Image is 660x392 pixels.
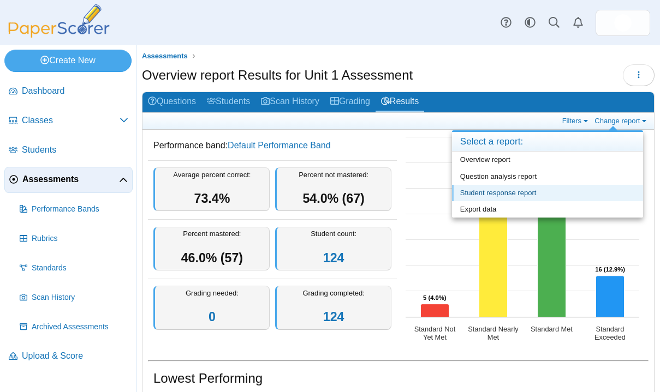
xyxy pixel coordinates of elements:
span: Rubrics [32,233,128,244]
div: Student count: [275,227,391,271]
a: Assessments [4,167,133,193]
a: Results [376,92,424,112]
a: Classes [4,108,133,134]
div: Percent mastered: [153,227,270,271]
span: Classes [22,114,120,126]
path: Standard Met, 41. Overall Assessment Performance. [537,212,566,317]
a: Alerts [566,11,590,35]
span: Standards [32,263,128,274]
a: Default Performance Band [228,141,331,150]
span: Performance Bands [32,204,128,215]
a: Create New [4,50,132,71]
div: Grading needed: [153,286,270,330]
a: Filters [560,116,593,125]
span: Dashboard [22,85,128,97]
a: Upload & Score [4,343,133,370]
div: Chart. Highcharts interactive chart. [400,131,649,349]
dd: Performance band: [148,131,397,160]
a: Grading [325,92,376,112]
a: Change report [592,116,651,125]
text: 16 (12.9%) [595,266,625,273]
text: 5 (4.0%) [423,294,447,301]
a: 124 [323,310,344,324]
path: Standard Exceeded, 16. Overall Assessment Performance. [596,276,624,317]
text: Standard Nearly Met [468,325,519,341]
div: Average percent correct: [153,167,270,212]
a: Performance Bands [15,196,133,222]
a: Dashboard [4,79,133,105]
a: 124 [323,251,344,265]
span: Casey Shaffer [614,14,632,32]
span: Students [22,144,128,156]
span: Archived Assessments [32,322,128,333]
a: 0 [209,310,216,324]
text: Standard Exceeded [594,325,626,341]
a: Students [201,92,255,112]
a: Archived Assessments [15,314,133,340]
span: Assessments [22,173,119,185]
a: Students [4,137,133,164]
a: Questions [142,92,201,112]
span: 46.0% (57) [181,251,243,265]
text: Standard Met [531,325,573,333]
span: Scan History [32,292,128,303]
a: ps.08Dk8HiHb5BR1L0X [596,10,650,36]
img: ps.08Dk8HiHb5BR1L0X [614,14,632,32]
a: Scan History [15,285,133,311]
span: 73.4% [194,191,230,206]
a: Question analysis report [452,168,643,185]
div: Percent not mastered: [275,167,391,212]
path: Standard Nearly Met, 62. Overall Assessment Performance. [479,158,507,317]
a: Rubrics [15,226,133,252]
a: Student response report [452,185,643,201]
svg: Interactive chart [400,131,645,349]
span: Assessments [142,52,188,60]
a: PaperScorer [4,30,114,39]
a: Scan History [255,92,325,112]
h4: Select a report: [452,132,643,152]
h1: Overview report Results for Unit 1 Assessment [142,66,413,85]
div: Grading completed: [275,286,391,330]
a: Standards [15,255,133,281]
span: Upload & Score [22,350,128,362]
a: Overview report [452,152,643,168]
img: PaperScorer [4,4,114,38]
a: Assessments [139,50,191,63]
span: 54.0% (67) [302,191,364,206]
text: Standard Not Yet Met [414,325,455,341]
path: Standard Not Yet Met, 5. Overall Assessment Performance. [420,304,449,317]
h1: Lowest Performing [153,369,263,388]
a: Export data [452,201,643,218]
